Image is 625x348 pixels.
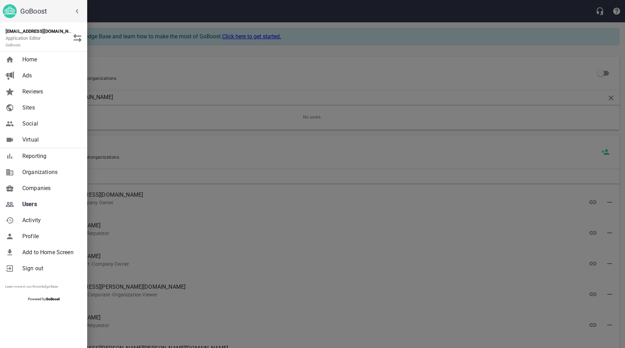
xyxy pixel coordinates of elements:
[22,71,79,80] span: Ads
[22,184,79,192] span: Companies
[22,216,79,225] span: Activity
[69,30,86,46] button: Switch Role
[22,120,79,128] span: Social
[5,285,58,288] a: Learn more in our Knowledge Base
[28,297,60,301] span: Powered by
[22,136,79,144] span: Virtual
[22,232,79,241] span: Profile
[22,168,79,176] span: Organizations
[46,297,60,301] strong: GoBoost
[22,88,79,96] span: Reviews
[6,36,41,48] span: Application Editor
[22,55,79,64] span: Home
[22,104,79,112] span: Sites
[20,6,84,17] h6: GoBoost
[6,29,79,34] strong: [EMAIL_ADDRESS][DOMAIN_NAME]
[22,200,79,209] span: Users
[22,248,79,257] span: Add to Home Screen
[3,4,17,18] img: go_boost_head.png
[22,264,79,273] span: Sign out
[6,43,21,47] small: GoBoost
[22,152,79,160] span: Reporting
